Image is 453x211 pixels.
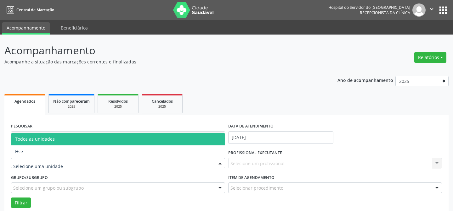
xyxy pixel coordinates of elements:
div: 2025 [102,104,134,109]
span: Recepcionista da clínica [360,10,410,15]
span: Cancelados [152,99,173,104]
span: Selecione um grupo ou subgrupo [13,185,84,191]
i:  [428,6,435,13]
span: Resolvidos [108,99,128,104]
div: 2025 [53,104,90,109]
label: PESQUISAR [11,122,32,131]
a: Acompanhamento [2,22,50,35]
label: Grupo/Subgrupo [11,173,48,182]
label: Item de agendamento [228,173,275,182]
span: Central de Marcação [16,7,54,13]
p: Acompanhe a situação das marcações correntes e finalizadas [4,58,315,65]
input: Selecione um intervalo [228,131,334,144]
input: Selecione uma unidade [13,160,212,173]
label: DATA DE ATENDIMENTO [228,122,274,131]
input: Nome, código do beneficiário ou CPF [11,131,225,144]
div: Hospital do Servidor do [GEOGRAPHIC_DATA] [328,5,410,10]
p: Ano de acompanhamento [337,76,393,84]
div: 2025 [146,104,178,109]
span: Hse [15,149,23,154]
span: Selecionar procedimento [230,185,283,191]
button:  [426,3,438,17]
a: Beneficiários [56,22,92,33]
span: Agendados [14,99,35,104]
span: Não compareceram [53,99,90,104]
button: Filtrar [11,197,31,208]
button: apps [438,5,449,16]
a: Central de Marcação [4,5,54,15]
img: img [412,3,426,17]
label: PROFISSIONAL EXECUTANTE [228,148,282,158]
p: Acompanhamento [4,43,315,58]
button: Relatórios [414,52,446,63]
span: Todos as unidades [15,136,55,142]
